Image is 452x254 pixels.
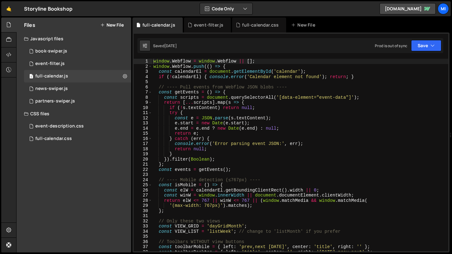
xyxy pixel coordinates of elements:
div: news-swiper.js [35,86,68,92]
div: 13 [134,121,152,126]
div: CSS files [17,107,131,120]
div: 17 [134,141,152,147]
div: New File [291,22,317,28]
div: 14 [134,126,152,131]
div: 31 [134,213,152,219]
div: Storyline Bookshop [24,5,72,12]
div: event-description.css [35,123,84,129]
div: partners-swiper.js [35,98,75,104]
div: 4977/10619.css [24,120,131,132]
div: 29 [134,203,152,208]
a: [DOMAIN_NAME] [380,3,436,14]
div: 11 [134,110,152,116]
div: full-calendar.css [242,22,279,28]
div: 28 [134,198,152,203]
div: 10 [134,105,152,111]
a: 🤙 [1,1,17,16]
div: 9 [134,100,152,105]
div: 8 [134,95,152,100]
div: [DATE] [164,43,177,48]
div: event-filter.js [194,22,223,28]
div: 25 [134,182,152,188]
div: 24 [134,177,152,183]
div: 18 [134,147,152,152]
div: Prod is out of sync [375,43,407,48]
button: Save [411,40,441,51]
div: 21 [134,162,152,167]
div: 4977/9075.js [24,45,131,57]
div: book-swiper.js [35,48,67,54]
div: 20 [134,157,152,162]
div: Saved [153,43,177,48]
button: New File [100,22,124,27]
div: 7 [134,90,152,95]
div: 30 [134,208,152,214]
div: 4977/10538.js [24,70,131,82]
div: 4977/38899.js [24,95,131,107]
div: 2 [134,64,152,69]
div: 19 [134,152,152,157]
div: 34 [134,229,152,234]
div: 4977/11174.js [24,57,131,70]
div: 15 [134,131,152,136]
div: 1 [134,59,152,64]
div: 26 [134,188,152,193]
div: 22 [134,167,152,172]
button: Code Only [200,3,252,14]
div: 35 [134,234,152,239]
div: 12 [134,116,152,121]
span: 1 [29,74,33,79]
div: 6 [134,85,152,90]
div: 33 [134,224,152,229]
div: full-calendar.js [35,73,68,79]
h2: Files [24,22,35,28]
div: 23 [134,172,152,177]
div: 5 [134,79,152,85]
div: 37 [134,244,152,250]
div: full-calendar.css [35,136,72,142]
div: 36 [134,239,152,245]
div: 16 [134,136,152,142]
div: 4977/45208.js [24,82,131,95]
div: 4 [134,74,152,80]
div: event-filter.js [35,61,65,67]
a: Mi [438,3,449,14]
div: Javascript files [17,32,131,45]
div: 4977/10545.css [24,132,131,145]
div: 27 [134,193,152,198]
div: 32 [134,219,152,224]
div: full-calendar.js [142,22,175,28]
div: 3 [134,69,152,74]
